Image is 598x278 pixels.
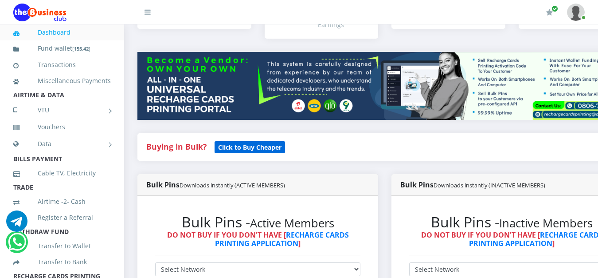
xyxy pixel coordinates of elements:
[155,214,360,230] h2: Bulk Pins -
[567,4,585,21] img: User
[13,117,111,137] a: Vouchers
[167,230,349,248] strong: DO NOT BUY IF YOU DON'T HAVE [ ]
[13,38,111,59] a: Fund wallet[155.42]
[13,71,111,91] a: Miscellaneous Payments
[434,181,545,189] small: Downloads instantly (INACTIVE MEMBERS)
[13,4,66,21] img: Logo
[499,215,593,231] small: Inactive Members
[74,45,89,52] b: 155.42
[13,163,111,183] a: Cable TV, Electricity
[13,191,111,212] a: Airtime -2- Cash
[215,141,285,152] a: Click to Buy Cheaper
[8,238,26,253] a: Chat for support
[72,45,90,52] small: [ ]
[146,180,285,190] strong: Bulk Pins
[13,236,111,256] a: Transfer to Wallet
[13,55,111,75] a: Transactions
[13,133,111,155] a: Data
[6,217,27,232] a: Chat for support
[215,230,349,248] a: RECHARGE CARDS PRINTING APPLICATION
[146,141,207,152] strong: Buying in Bulk?
[546,9,553,16] i: Renew/Upgrade Subscription
[13,22,111,43] a: Dashboard
[13,252,111,272] a: Transfer to Bank
[13,99,111,121] a: VTU
[400,180,545,190] strong: Bulk Pins
[13,207,111,228] a: Register a Referral
[180,181,285,189] small: Downloads instantly (ACTIVE MEMBERS)
[250,215,334,231] small: Active Members
[551,5,558,12] span: Renew/Upgrade Subscription
[218,143,281,151] b: Click to Buy Cheaper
